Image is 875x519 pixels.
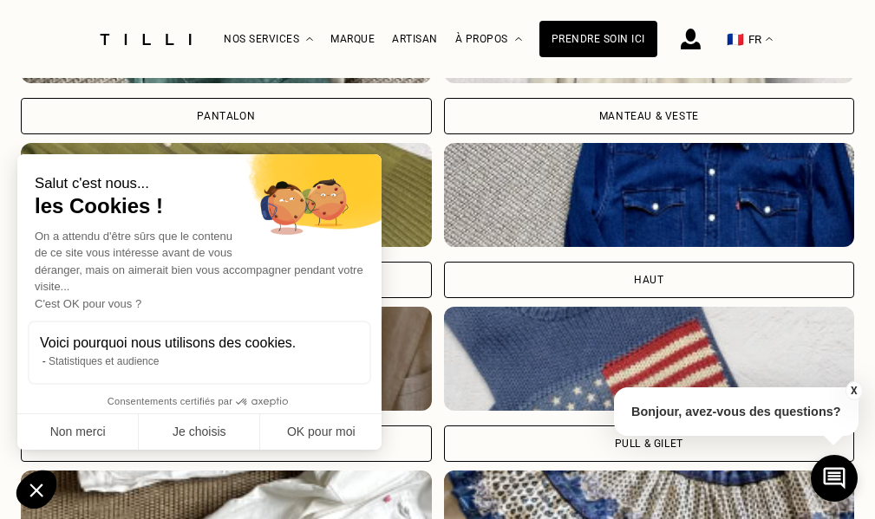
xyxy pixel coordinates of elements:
[21,143,432,247] img: Tilli retouche votre Robe
[599,111,699,121] div: Manteau & Veste
[197,111,255,121] div: Pantalon
[614,387,859,436] p: Bonjour, avez-vous des questions?
[94,34,198,45] img: Logo du service de couturière Tilli
[766,37,773,42] img: menu déroulant
[444,143,855,247] img: Tilli retouche votre Haut
[845,381,862,400] button: X
[634,275,663,285] div: Haut
[306,37,313,42] img: Menu déroulant
[444,307,855,411] img: Tilli retouche votre Pull & gilet
[727,31,744,48] span: 🇫🇷
[330,33,375,45] a: Marque
[718,1,781,78] button: 🇫🇷 FR
[539,21,657,57] a: Prendre soin ici
[392,33,438,45] a: Artisan
[455,1,522,78] div: À propos
[224,1,313,78] div: Nos services
[515,37,522,42] img: Menu déroulant à propos
[681,29,701,49] img: icône connexion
